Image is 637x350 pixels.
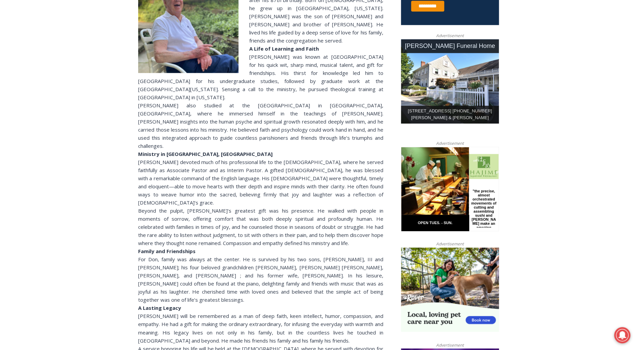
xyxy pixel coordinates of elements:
[138,248,196,254] strong: Family and Friendships
[429,241,470,247] span: Advertisement
[2,70,66,95] span: Open Tues. - Sun. [PHONE_NUMBER]
[138,255,383,304] div: For Don, family was always at the center. He is survived by his two sons, [PERSON_NAME], III and ...
[138,207,383,247] div: Beyond the pulpit, [PERSON_NAME]’s greatest gift was his presence. He walked with people in momen...
[429,140,470,146] span: Advertisement
[0,68,68,84] a: Open Tues. - Sun. [PHONE_NUMBER]
[429,342,470,348] span: Advertisement
[138,304,181,311] strong: A Lasting Legacy
[138,101,383,150] div: [PERSON_NAME] also studied at the [GEOGRAPHIC_DATA] in [GEOGRAPHIC_DATA], [GEOGRAPHIC_DATA], wher...
[138,53,383,101] div: [PERSON_NAME] was known at [GEOGRAPHIC_DATA] for his quick wit, sharp mind, musical talent, and g...
[429,32,470,39] span: Advertisement
[177,67,313,82] span: Intern @ [DOMAIN_NAME]
[401,106,499,124] div: [STREET_ADDRESS] [PHONE_NUMBER] [PERSON_NAME] & [PERSON_NAME]
[138,151,273,157] strong: Ministry in [GEOGRAPHIC_DATA], [GEOGRAPHIC_DATA]
[69,42,96,81] div: "the precise, almost orchestrated movements of cutting and assembling sushi and [PERSON_NAME] mak...
[162,65,327,84] a: Intern @ [DOMAIN_NAME]
[138,158,383,207] div: [PERSON_NAME] devoted much of his professional life to the [DEMOGRAPHIC_DATA], where he served fa...
[171,0,319,65] div: Apply Now <> summer and RHS senior internships available
[401,39,499,53] div: [PERSON_NAME] Funeral Home
[138,312,383,344] div: [PERSON_NAME] will be remembered as a man of deep faith, keen intellect, humor, compassion, and e...
[249,45,319,52] strong: A Life of Learning and Faith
